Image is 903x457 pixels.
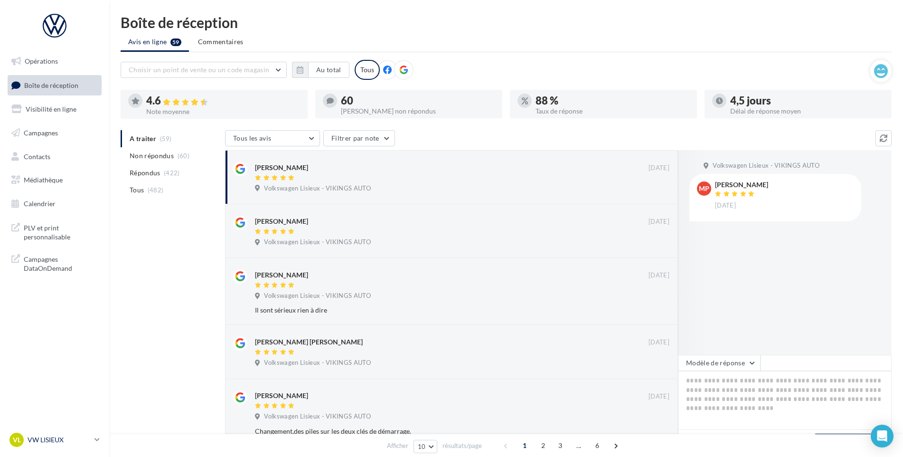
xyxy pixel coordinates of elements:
span: 2 [536,438,551,453]
span: [DATE] [649,218,669,226]
span: 6 [590,438,605,453]
button: Au total [308,62,349,78]
span: Volkswagen Lisieux - VIKINGS AUTO [264,412,371,421]
button: Modèle de réponse [678,355,761,371]
span: ... [571,438,586,453]
span: Non répondus [130,151,174,161]
div: 88 % [536,95,689,106]
a: Campagnes [6,123,103,143]
a: Campagnes DataOnDemand [6,249,103,277]
div: [PERSON_NAME] [255,391,308,400]
div: Open Intercom Messenger [871,425,894,447]
div: [PERSON_NAME] non répondus [341,108,495,114]
div: Changement,des piles sur les deux clés de démarrage. [255,427,608,436]
button: Au total [292,62,349,78]
span: Médiathèque [24,176,63,184]
span: 1 [517,438,532,453]
div: Il sont sérieux rien à dire [255,305,608,315]
p: VW LISIEUX [28,435,91,445]
span: 10 [418,443,426,450]
span: 3 [553,438,568,453]
a: VL VW LISIEUX [8,431,102,449]
a: Contacts [6,147,103,167]
div: [PERSON_NAME] [255,163,308,172]
span: Boîte de réception [24,81,78,89]
span: [DATE] [649,271,669,280]
div: 4.6 [146,95,300,106]
span: [DATE] [649,392,669,401]
span: Choisir un point de vente ou un code magasin [129,66,269,74]
span: Tous [130,185,144,195]
span: Volkswagen Lisieux - VIKINGS AUTO [713,162,819,170]
a: Boîte de réception [6,75,103,95]
span: Volkswagen Lisieux - VIKINGS AUTO [264,292,371,300]
span: PLV et print personnalisable [24,221,98,242]
span: Opérations [25,57,58,65]
span: Afficher [387,441,408,450]
span: Campagnes [24,129,58,137]
button: 10 [414,440,438,453]
button: Filtrer par note [323,130,395,146]
span: Volkswagen Lisieux - VIKINGS AUTO [264,359,371,367]
div: [PERSON_NAME] [715,181,768,188]
span: (422) [164,169,180,177]
div: [PERSON_NAME] [255,217,308,226]
div: Taux de réponse [536,108,689,114]
span: MP [699,184,709,193]
a: PLV et print personnalisable [6,218,103,246]
span: Visibilité en ligne [26,105,76,113]
span: Volkswagen Lisieux - VIKINGS AUTO [264,238,371,247]
div: [PERSON_NAME] [PERSON_NAME] [255,337,363,347]
div: Tous [355,60,380,80]
span: [DATE] [649,338,669,347]
button: Tous les avis [225,130,320,146]
span: [DATE] [649,164,669,172]
span: Tous les avis [233,134,272,142]
span: (482) [148,186,164,194]
span: VL [13,435,21,445]
a: Opérations [6,51,103,71]
a: Médiathèque [6,170,103,190]
a: Calendrier [6,194,103,214]
a: Visibilité en ligne [6,99,103,119]
span: [DATE] [715,201,736,210]
span: Répondus [130,168,160,178]
div: 60 [341,95,495,106]
span: Commentaires [198,38,244,46]
span: (60) [178,152,189,160]
div: Boîte de réception [121,15,892,29]
div: [PERSON_NAME] [255,270,308,280]
div: Délai de réponse moyen [730,108,884,114]
span: Volkswagen Lisieux - VIKINGS AUTO [264,184,371,193]
span: résultats/page [442,441,482,450]
span: Contacts [24,152,50,160]
button: Choisir un point de vente ou un code magasin [121,62,287,78]
div: Note moyenne [146,108,300,115]
div: 4,5 jours [730,95,884,106]
span: Calendrier [24,200,56,208]
span: Campagnes DataOnDemand [24,253,98,273]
